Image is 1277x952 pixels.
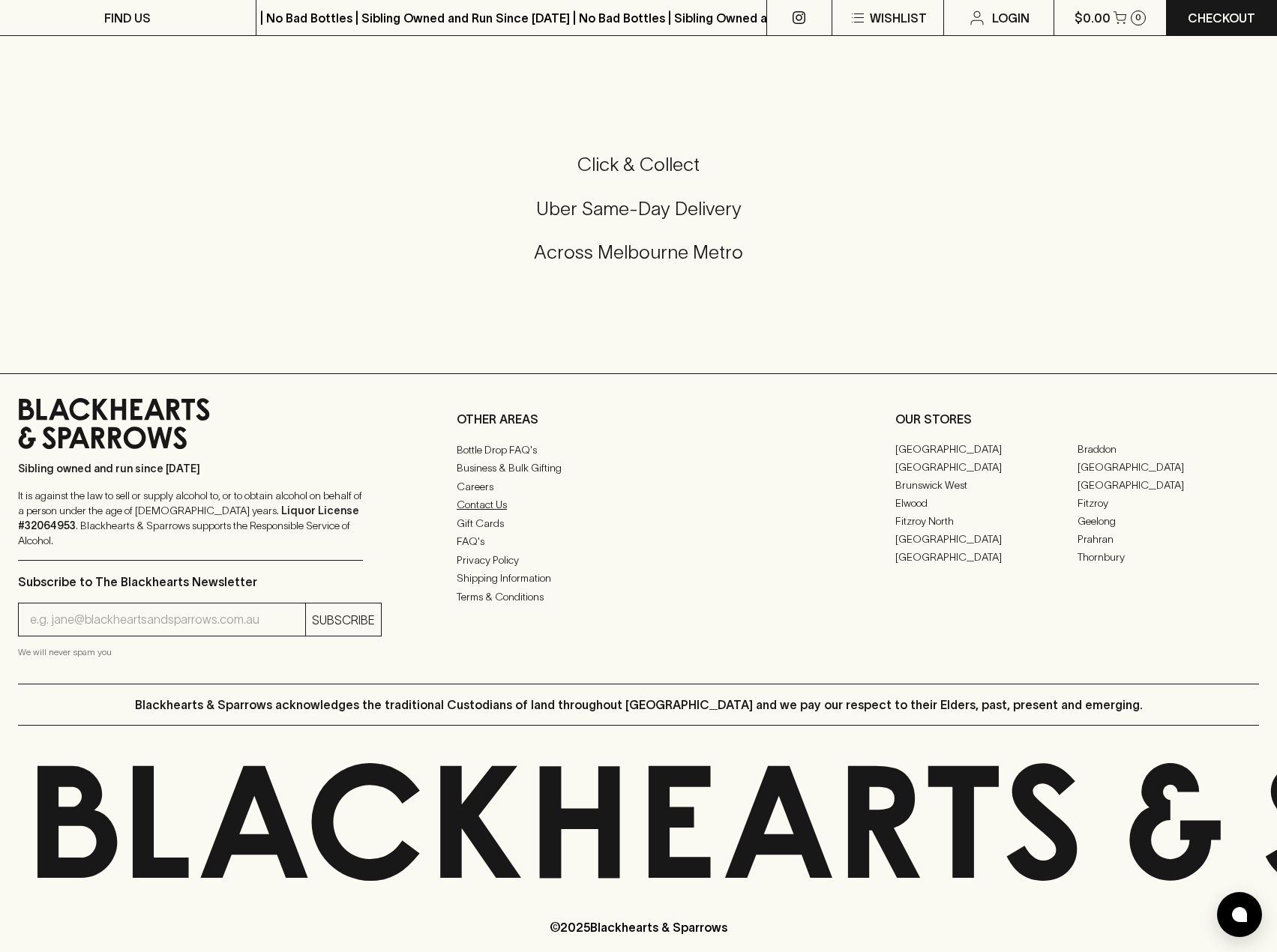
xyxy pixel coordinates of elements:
[457,477,820,495] a: Careers
[992,9,1030,27] p: Login
[457,551,820,569] a: Privacy Policy
[1078,548,1260,566] a: Thornbury
[1075,9,1111,27] p: $0.00
[18,645,382,660] p: We will never spam you
[870,9,927,27] p: Wishlist
[18,196,1259,221] h5: Uber Same-Day Delivery
[457,441,820,459] a: Bottle Drop FAQ's
[895,458,1078,476] a: [GEOGRAPHIC_DATA]
[457,459,820,477] a: Business & Bulk Gifting
[457,514,820,532] a: Gift Cards
[1078,530,1260,548] a: Prahran
[312,611,375,629] p: SUBSCRIBE
[30,608,305,632] input: e.g. jane@blackheartsandsparrows.com.au
[895,530,1078,548] a: [GEOGRAPHIC_DATA]
[135,696,1143,714] p: Blackhearts & Sparrows acknowledges the traditional Custodians of land throughout [GEOGRAPHIC_DAT...
[18,488,363,548] p: It is against the law to sell or supply alcohol to, or to obtain alcohol on behalf of a person un...
[104,9,151,27] p: FIND US
[457,532,820,550] a: FAQ's
[895,494,1078,512] a: Elwood
[306,603,381,636] button: SUBSCRIBE
[1188,9,1255,27] p: Checkout
[1232,907,1247,922] img: bubble-icon
[1135,13,1141,22] p: 0
[895,476,1078,494] a: Brunswick West
[1078,494,1260,512] a: Fitzroy
[457,588,820,606] a: Terms & Conditions
[895,440,1078,458] a: [GEOGRAPHIC_DATA]
[18,240,1259,265] h5: Across Melbourne Metro
[895,548,1078,566] a: [GEOGRAPHIC_DATA]
[457,495,820,513] a: Contact Us
[18,152,1259,177] h5: Click & Collect
[895,410,1259,428] p: OUR STORES
[1078,440,1260,458] a: Braddon
[457,569,820,587] a: Shipping Information
[18,573,382,591] p: Subscribe to The Blackhearts Newsletter
[18,461,363,476] p: Sibling owned and run since [DATE]
[1078,476,1260,494] a: [GEOGRAPHIC_DATA]
[895,512,1078,530] a: Fitzroy North
[1078,512,1260,530] a: Geelong
[1078,458,1260,476] a: [GEOGRAPHIC_DATA]
[457,410,820,428] p: OTHER AREAS
[18,92,1259,343] div: Call to action block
